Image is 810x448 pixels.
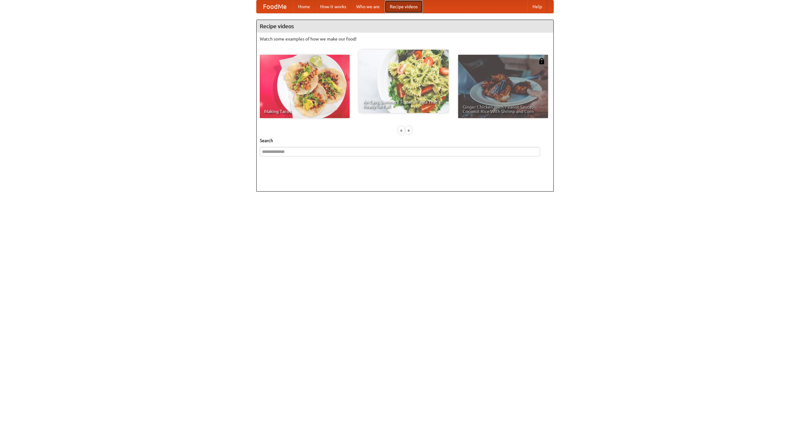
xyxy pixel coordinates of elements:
span: An Easy, Summery Tomato Pasta That's Ready for Fall [363,100,444,109]
a: Help [527,0,547,13]
a: Making Tacos [260,55,350,118]
div: « [398,126,404,134]
a: Recipe videos [385,0,423,13]
img: 483408.png [539,58,545,64]
a: Who we are [351,0,385,13]
a: An Easy, Summery Tomato Pasta That's Ready for Fall [359,50,449,113]
div: » [406,126,412,134]
a: How it works [315,0,351,13]
h5: Search [260,137,550,144]
p: Watch some examples of how we make our food! [260,36,550,42]
span: Making Tacos [264,109,345,114]
a: FoodMe [257,0,293,13]
h4: Recipe videos [257,20,553,33]
a: Home [293,0,315,13]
